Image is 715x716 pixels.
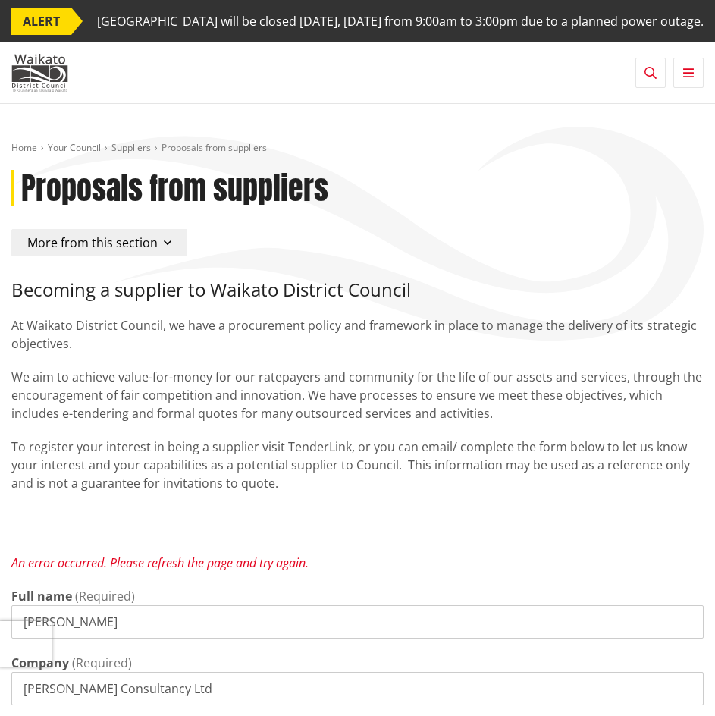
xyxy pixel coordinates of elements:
[11,554,704,572] div: An error occurred. Please refresh the page and try again.
[111,141,151,154] a: Suppliers
[11,368,704,422] p: We aim to achieve value-for-money for our ratepayers and community for the life of our assets and...
[97,8,704,35] span: [GEOGRAPHIC_DATA] will be closed [DATE], [DATE] from 9:00am to 3:00pm due to a planned power outage.
[11,279,704,301] h3: Becoming a supplier to Waikato District Council
[11,316,704,353] p: At Waikato District Council, we have a procurement policy and framework in place to manage the de...
[11,229,187,256] button: More from this section
[11,54,68,92] img: Waikato District Council - Te Kaunihera aa Takiwaa o Waikato
[11,142,704,155] nav: breadcrumb
[11,587,72,605] label: Full name
[11,8,71,35] span: ALERT
[27,234,158,251] span: More from this section
[75,588,135,605] span: (Required)
[11,438,704,492] p: To register your interest in being a supplier visit TenderLink, or you can email/ complete the fo...
[72,655,132,671] span: (Required)
[48,141,101,154] a: Your Council
[162,141,267,154] span: Proposals from suppliers
[11,141,37,154] a: Home
[21,170,328,206] h1: Proposals from suppliers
